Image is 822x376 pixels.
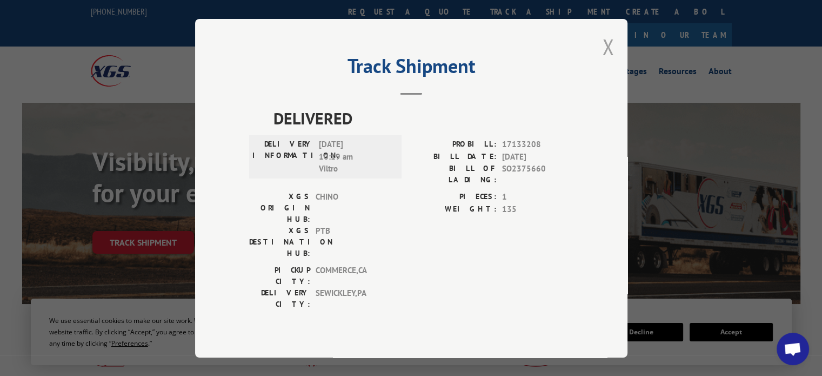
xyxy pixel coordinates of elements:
[502,191,573,203] span: 1
[249,191,310,225] label: XGS ORIGIN HUB:
[249,265,310,287] label: PICKUP CITY:
[411,203,497,215] label: WEIGHT:
[316,287,389,310] span: SEWICKLEY , PA
[502,163,573,186] span: SO2375660
[252,138,313,175] label: DELIVERY INFORMATION:
[316,225,389,259] span: PTB
[502,150,573,163] span: [DATE]
[502,138,573,151] span: 17133208
[249,287,310,310] label: DELIVERY CITY:
[316,265,389,287] span: COMMERCE , CA
[602,32,614,61] button: Close modal
[249,225,310,259] label: XGS DESTINATION HUB:
[249,58,573,79] h2: Track Shipment
[316,191,389,225] span: CHINO
[411,163,497,186] label: BILL OF LADING:
[319,138,392,175] span: [DATE] 10:19 am Viltro
[273,106,573,130] span: DELIVERED
[502,203,573,215] span: 135
[411,191,497,203] label: PIECES:
[777,333,809,365] div: Open chat
[411,138,497,151] label: PROBILL:
[411,150,497,163] label: BILL DATE:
